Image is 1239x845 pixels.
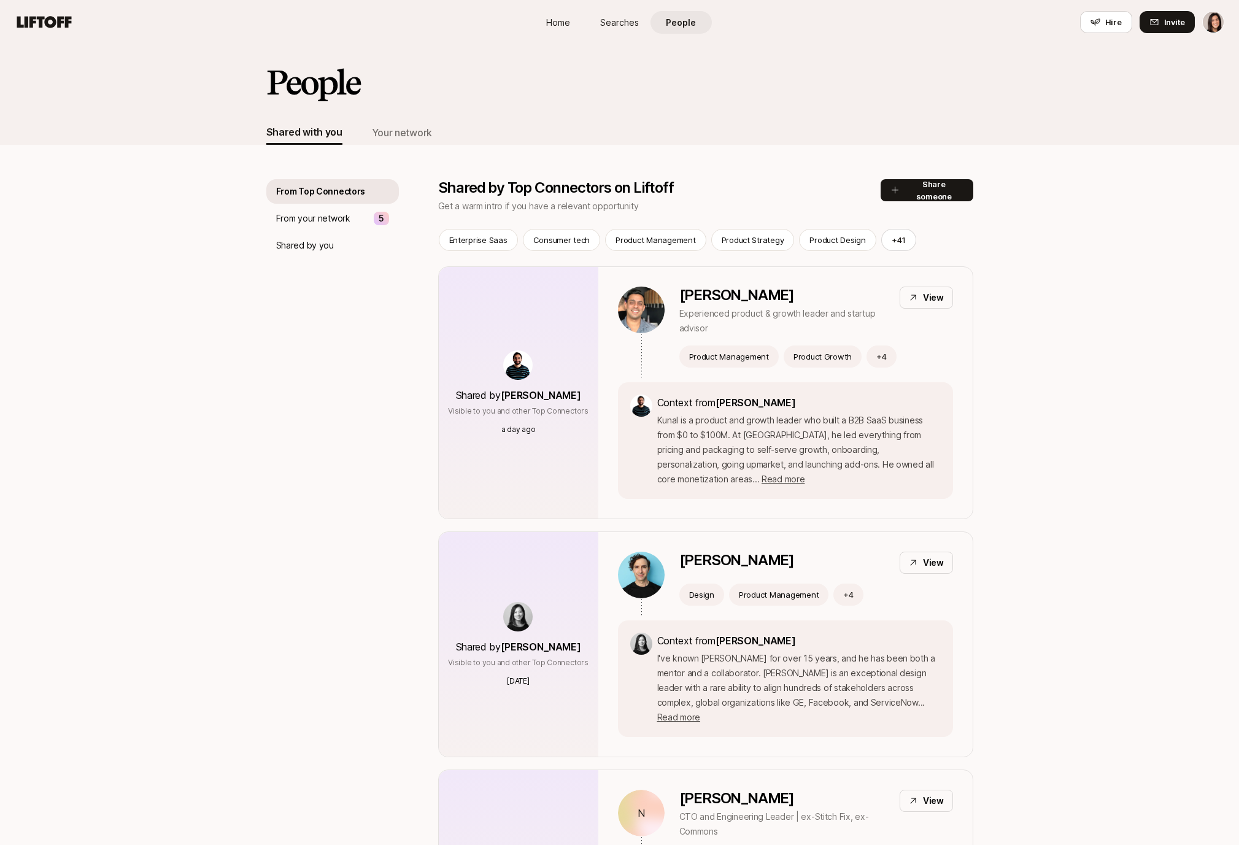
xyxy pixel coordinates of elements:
[679,552,794,569] p: [PERSON_NAME]
[657,651,941,725] p: I've known [PERSON_NAME] for over 15 years, and he has been both a mentor and a collaborator. [PE...
[923,793,944,808] p: View
[630,633,652,655] img: a6da1878_b95e_422e_bba6_ac01d30c5b5f.jpg
[657,395,941,411] p: Context from
[679,809,890,839] p: CTO and Engineering Leader | ex-Stitch Fix, ex-Commons
[501,641,581,653] span: [PERSON_NAME]
[793,350,852,363] p: Product Growth
[276,184,366,199] p: From Top Connectors
[600,16,639,29] span: Searches
[438,266,973,519] a: Shared by[PERSON_NAME]Visible to you and other Top Connectorsa day ago[PERSON_NAME]Experienced pr...
[679,790,890,807] p: [PERSON_NAME]
[630,395,652,417] img: ACg8ocIkDTL3-aTJPCC6zF-UTLIXBF4K0l6XE8Bv4u6zd-KODelM=s160-c
[716,635,796,647] span: [PERSON_NAME]
[618,552,665,598] img: 96d2a0e4_1874_4b12_b72d_b7b3d0246393.jpg
[689,588,714,601] p: Design
[528,11,589,34] a: Home
[266,64,360,101] h2: People
[657,413,941,487] p: Kunal is a product and growth leader who built a B2B SaaS business from $0 to $100M. At [GEOGRAPH...
[881,179,973,201] button: Share someone
[833,584,863,606] button: +4
[507,676,530,687] p: [DATE]
[448,657,589,668] p: Visible to you and other Top Connectors
[657,712,700,722] span: Read more
[503,350,533,380] img: ACg8ocIkDTL3-aTJPCC6zF-UTLIXBF4K0l6XE8Bv4u6zd-KODelM=s160-c
[1140,11,1195,33] button: Invite
[666,16,696,29] span: People
[266,124,342,140] div: Shared with you
[501,424,536,435] p: a day ago
[501,389,581,401] span: [PERSON_NAME]
[1203,12,1224,33] img: Eleanor Morgan
[533,234,590,246] p: Consumer tech
[923,555,944,570] p: View
[739,588,819,601] p: Product Management
[689,350,769,363] p: Product Management
[650,11,712,34] a: People
[456,639,581,655] p: Shared by
[616,234,695,246] p: Product Management
[867,345,897,368] button: +4
[679,306,890,336] p: Experienced product & growth leader and startup advisor
[1105,16,1122,28] span: Hire
[372,125,432,141] div: Your network
[503,602,533,631] img: a6da1878_b95e_422e_bba6_ac01d30c5b5f.jpg
[722,234,784,246] p: Product Strategy
[276,238,334,253] p: Shared by you
[438,179,674,196] p: Shared by Top Connectors on Liftoff
[1080,11,1132,33] button: Hire
[372,120,432,145] button: Your network
[379,211,384,226] p: 5
[618,287,665,333] img: 1cf5e339_9344_4c28_b1fe_dc3ceac21bee.jpg
[881,229,916,251] button: +41
[657,633,941,649] p: Context from
[456,387,581,403] p: Shared by
[679,287,890,304] p: [PERSON_NAME]
[762,474,805,484] span: Read more
[809,234,865,246] p: Product Design
[438,199,674,214] p: Get a warm intro if you have a relevant opportunity
[438,531,973,757] a: Shared by[PERSON_NAME]Visible to you and other Top Connectors[DATE][PERSON_NAME]ViewDesignProduct...
[1202,11,1224,33] button: Eleanor Morgan
[716,396,796,409] span: [PERSON_NAME]
[448,406,589,417] p: Visible to you and other Top Connectors
[923,290,944,305] p: View
[546,16,570,29] span: Home
[449,234,508,246] p: Enterprise Saas
[589,11,650,34] a: Searches
[1164,16,1185,28] span: Invite
[266,120,342,145] button: Shared with you
[276,211,350,226] p: From your network
[638,806,645,820] p: N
